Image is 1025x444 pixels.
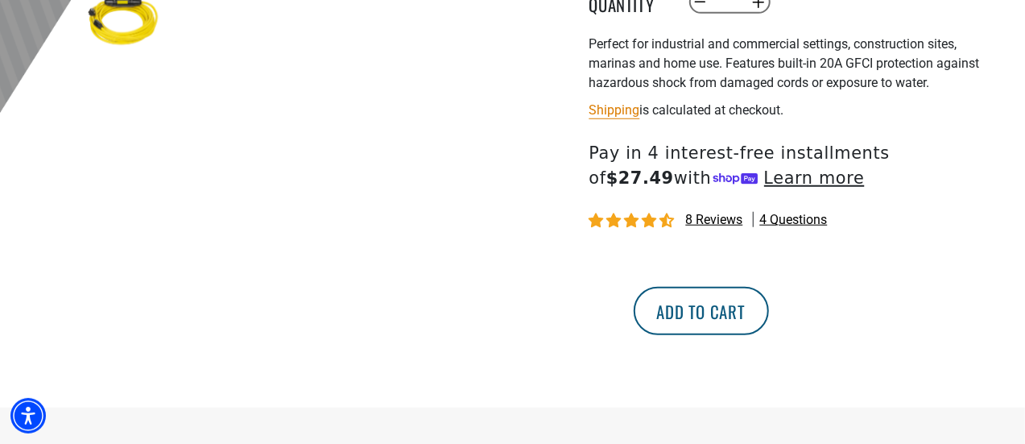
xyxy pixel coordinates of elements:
button: Add to cart [634,287,769,335]
a: Shipping [589,102,640,118]
span: 8 reviews [686,212,743,227]
span: 4 questions [760,211,828,229]
span: Perfect for industrial and commercial settings, construction sites, marinas and home use. Feature... [589,36,980,90]
div: Accessibility Menu [10,398,46,434]
span: 4.62 stars [589,214,678,229]
div: is calculated at checkout. [589,99,984,121]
